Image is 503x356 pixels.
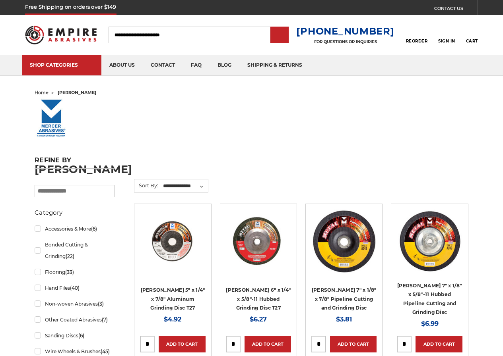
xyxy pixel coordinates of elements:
span: (6) [78,333,84,339]
img: Empire Abrasives [25,21,96,49]
a: [PERSON_NAME] 7" x 1/8" x 5/8"-11 Hubbed Pipeline Cutting and Grinding Disc [397,283,462,316]
a: CONTACT US [434,4,478,15]
span: (33) [65,269,74,275]
a: about us [101,55,143,75]
img: mercerlogo_1427640391__81402.original.jpg [35,98,68,138]
a: shipping & returns [239,55,310,75]
span: (45) [101,348,110,354]
h1: [PERSON_NAME] [35,164,468,175]
a: [PHONE_NUMBER] [296,25,394,37]
a: 6" grinding wheel with hub [226,210,291,275]
span: $6.99 [421,320,439,327]
a: SHOP CATEGORIES [22,55,101,75]
a: [PERSON_NAME] 7" x 1/8" x 7/8" Pipeline Cutting and Grinding Disc [312,287,377,311]
span: (6) [91,226,97,232]
a: Sanding Discs(6) [35,329,115,343]
a: Hand Files(40) [35,281,115,295]
a: contact [143,55,183,75]
img: 5" Aluminum Grinding Wheel [141,210,204,273]
a: Reorder [406,26,428,43]
a: Bonded Cutting & Grinding(22) [35,238,115,263]
a: Add to Cart [416,336,462,352]
a: Mercer 7" x 1/8" x 5/8"-11 Hubbed Cutting and Light Grinding Wheel [397,210,462,275]
a: faq [183,55,210,75]
a: Add to Cart [330,336,377,352]
span: Cart [466,38,478,44]
span: $3.81 [336,316,352,323]
a: [PERSON_NAME] 6" x 1/4" x 5/8"-11 Hubbed Grinding Disc T27 [226,287,291,311]
a: Flooring(33) [35,265,115,279]
a: blog [210,55,239,75]
a: Cart [466,26,478,44]
a: Other Coated Abrasives(7) [35,313,115,327]
span: (40) [70,285,80,291]
span: Sign In [438,38,455,44]
h5: Refine by [35,156,115,169]
div: SHOP CATEGORIES [30,62,93,68]
a: Accessories & More(6) [35,222,115,236]
span: [PERSON_NAME] [58,90,96,95]
h5: Category [35,208,115,217]
a: Non-woven Abrasives(3) [35,297,115,311]
a: Mercer 7" x 1/8" x 7/8 Cutting and Light Grinding Wheel [311,210,377,275]
span: $6.27 [250,316,267,323]
img: Mercer 7" x 1/8" x 7/8 Cutting and Light Grinding Wheel [312,210,376,273]
p: FOR QUESTIONS OR INQUIRIES [296,39,394,44]
span: (3) [98,301,104,307]
span: $4.92 [164,316,181,323]
a: home [35,90,49,95]
a: Add to Cart [159,336,205,352]
a: Add to Cart [245,336,291,352]
a: 5" Aluminum Grinding Wheel [140,210,205,275]
img: 6" grinding wheel with hub [226,212,291,273]
select: Sort By: [162,180,208,192]
span: Reorder [406,38,428,44]
label: Sort By: [134,179,158,191]
img: Mercer 7" x 1/8" x 5/8"-11 Hubbed Cutting and Light Grinding Wheel [398,210,462,273]
input: Submit [272,27,287,43]
a: [PERSON_NAME] 5" x 1/4" x 7/8" Aluminum Grinding Disc T27 [141,287,205,311]
span: (7) [102,317,108,323]
span: (22) [66,253,74,259]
